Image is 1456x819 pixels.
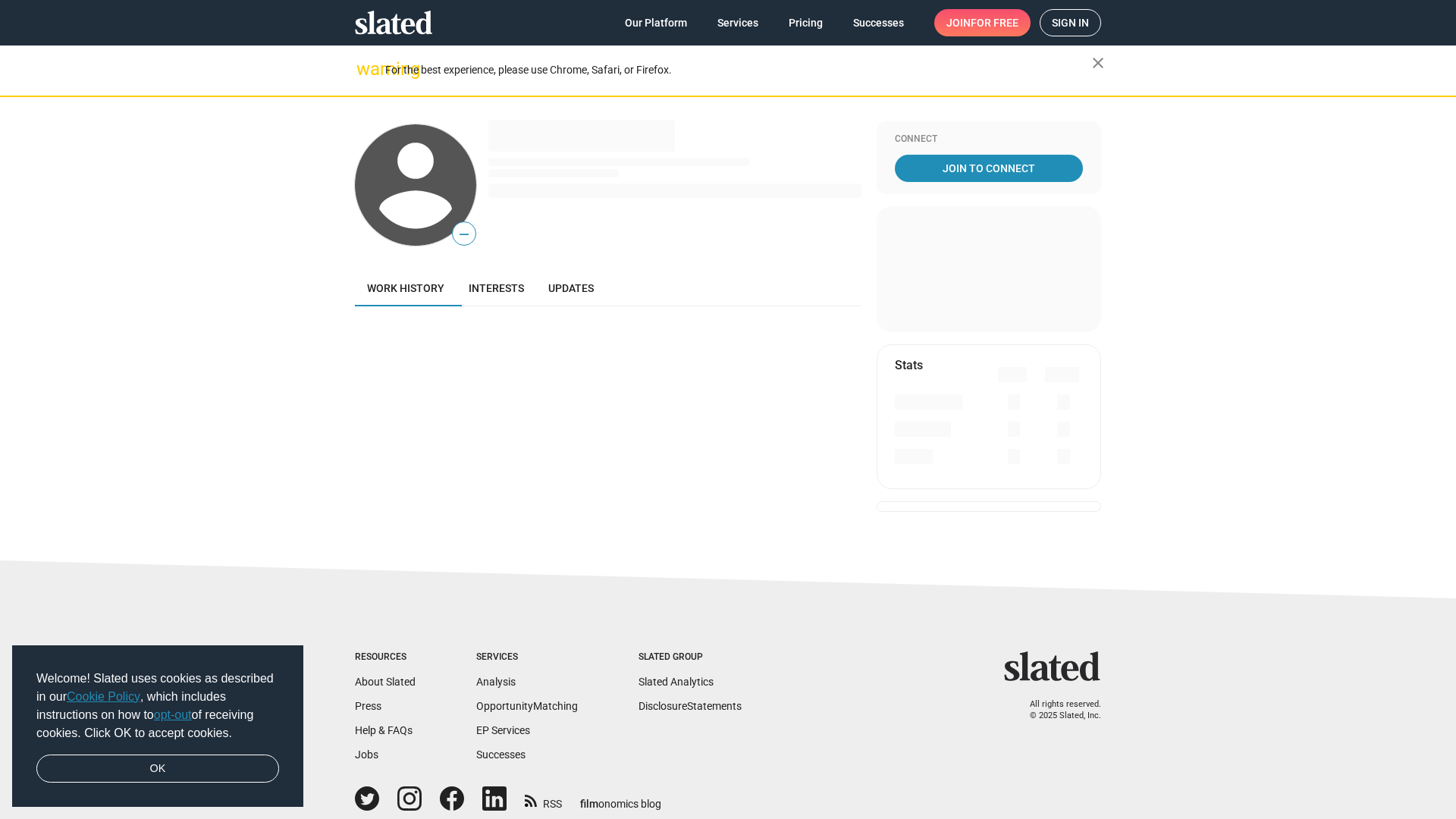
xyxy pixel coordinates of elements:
[895,133,1083,146] div: Connect
[971,9,1018,36] span: for free
[67,690,140,703] a: Cookie Policy
[36,755,279,783] a: dismiss cookie message
[898,155,1080,182] span: Join To Connect
[548,282,594,294] span: Updates
[355,651,416,664] div: Resources
[476,748,526,761] a: Successes
[1089,54,1107,72] mat-icon: close
[476,724,530,736] a: EP Services
[580,798,598,810] span: film
[1052,10,1089,36] span: Sign in
[469,282,524,294] span: Interests
[355,676,416,688] a: About Slated
[934,9,1031,36] a: Joinfor free
[580,785,661,811] a: filmonomics blog
[355,700,381,712] a: Press
[525,788,562,811] a: RSS
[1040,9,1101,36] a: Sign in
[453,224,475,244] span: —
[356,60,375,78] mat-icon: warning
[457,270,536,306] a: Interests
[613,9,699,36] a: Our Platform
[367,282,444,294] span: Work history
[789,9,823,36] span: Pricing
[895,155,1083,182] a: Join To Connect
[717,9,758,36] span: Services
[355,270,457,306] a: Work history
[841,9,916,36] a: Successes
[355,748,378,761] a: Jobs
[639,700,742,712] a: DisclosureStatements
[1014,699,1101,721] p: All rights reserved. © 2025 Slated, Inc.
[12,645,303,808] div: cookieconsent
[476,676,516,688] a: Analysis
[639,651,742,664] div: Slated Group
[777,9,835,36] a: Pricing
[476,651,578,664] div: Services
[705,9,770,36] a: Services
[639,676,714,688] a: Slated Analytics
[154,708,192,721] a: opt-out
[385,60,1092,80] div: For the best experience, please use Chrome, Safari, or Firefox.
[625,9,687,36] span: Our Platform
[895,357,923,373] mat-card-title: Stats
[355,724,413,736] a: Help & FAQs
[36,670,279,742] span: Welcome! Slated uses cookies as described in our , which includes instructions on how to of recei...
[946,9,1018,36] span: Join
[476,700,578,712] a: OpportunityMatching
[536,270,606,306] a: Updates
[853,9,904,36] span: Successes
